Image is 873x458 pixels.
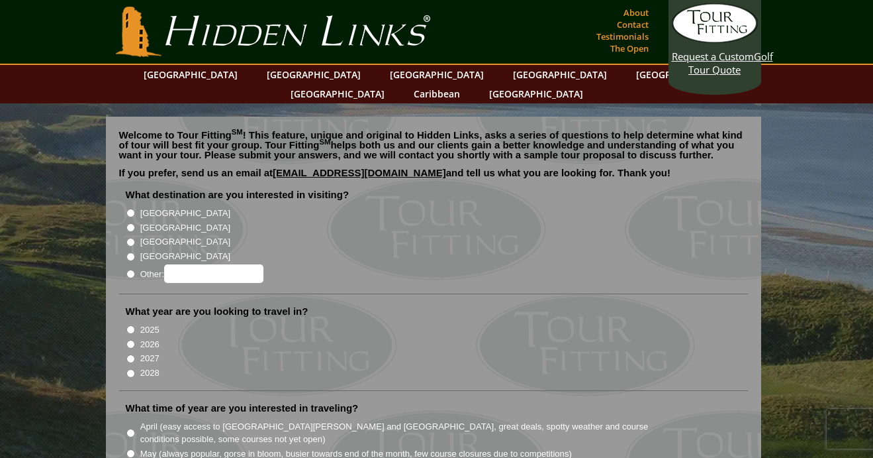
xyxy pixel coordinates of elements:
[629,65,737,84] a: [GEOGRAPHIC_DATA]
[140,367,160,380] label: 2028
[140,338,160,351] label: 2026
[126,305,308,318] label: What year are you looking to travel in?
[607,39,652,58] a: The Open
[284,84,391,103] a: [GEOGRAPHIC_DATA]
[260,65,367,84] a: [GEOGRAPHIC_DATA]
[119,168,748,188] p: If you prefer, send us an email at and tell us what you are looking for. Thank you!
[140,420,672,446] label: April (easy access to [GEOGRAPHIC_DATA][PERSON_NAME] and [GEOGRAPHIC_DATA], great deals, spotty w...
[620,3,652,22] a: About
[672,50,754,63] span: Request a Custom
[593,27,652,46] a: Testimonials
[140,235,230,249] label: [GEOGRAPHIC_DATA]
[126,188,349,201] label: What destination are you interested in visiting?
[140,250,230,263] label: [GEOGRAPHIC_DATA]
[140,221,230,235] label: [GEOGRAPHIC_DATA]
[137,65,244,84] a: [GEOGRAPHIC_DATA]
[482,84,590,103] a: [GEOGRAPHIC_DATA]
[232,128,243,136] sup: SM
[140,264,263,283] label: Other:
[119,130,748,160] p: Welcome to Tour Fitting ! This feature, unique and original to Hidden Links, asks a series of que...
[164,264,263,283] input: Other:
[614,15,652,34] a: Contact
[273,167,446,178] a: [EMAIL_ADDRESS][DOMAIN_NAME]
[506,65,614,84] a: [GEOGRAPHIC_DATA]
[320,138,331,146] sup: SM
[140,352,160,365] label: 2027
[672,3,758,76] a: Request a CustomGolf Tour Quote
[126,402,359,415] label: What time of year are you interested in traveling?
[407,84,467,103] a: Caribbean
[140,207,230,220] label: [GEOGRAPHIC_DATA]
[383,65,490,84] a: [GEOGRAPHIC_DATA]
[140,323,160,337] label: 2025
